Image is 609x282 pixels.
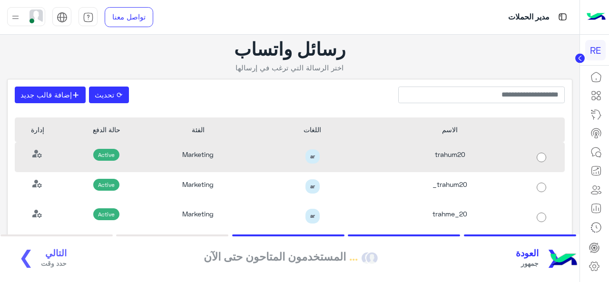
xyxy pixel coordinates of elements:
button: ❮العودة [513,245,571,272]
div: Marketing [152,142,244,172]
span: ❮ [546,246,561,267]
button: ⟳ تحديث [89,87,129,104]
div: اللغات [244,117,381,142]
div: trahom_5_number_ [381,232,519,262]
a: تواصل معنا [105,7,153,27]
div: RE [585,40,606,60]
img: Logo [587,7,606,27]
img: tab [83,12,94,23]
div: trahme_20 [381,202,519,232]
span: Active [93,179,119,191]
span: ar [305,149,320,164]
div: الفئة [152,117,244,142]
div: Marketing [152,202,244,232]
img: tab [57,12,68,23]
p: مدير الحملات [508,11,550,24]
span: العودة [516,248,539,259]
span: Active [93,149,119,161]
img: userImage [29,10,43,23]
div: Marketing [152,232,244,262]
div: trahum20 [381,142,519,172]
button: +إضافة قالب جديد [15,87,86,104]
span: Active [93,208,119,220]
div: إدارة [15,117,60,142]
div: trahum20_ [381,172,519,202]
span: + [72,87,79,102]
img: tab [557,11,569,23]
div: Marketing [152,172,244,202]
span: ar [305,209,320,224]
span: ar [305,179,320,194]
div: الاسم [381,117,519,142]
div: حالة الدفع [60,117,152,142]
img: hulul-logo.png [547,244,580,277]
a: tab [79,7,98,27]
img: profile [10,11,21,23]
